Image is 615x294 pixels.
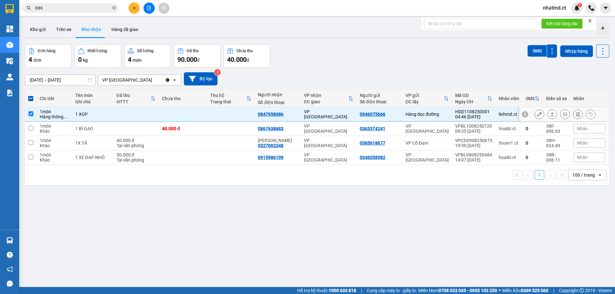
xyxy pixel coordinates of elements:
[38,49,55,53] div: Đơn hàng
[210,99,247,104] div: Trạng thái
[361,287,362,294] span: |
[499,289,501,292] span: ⚪️
[75,99,110,104] div: Ghi chú
[137,49,153,53] div: Số lượng
[603,5,609,11] span: caret-down
[360,155,385,160] div: 0346058982
[25,44,71,68] button: Đơn hàng4đơn
[304,123,353,134] div: VP [GEOGRAPHIC_DATA]
[588,5,594,11] img: phone-icon
[40,152,69,157] div: 1 món
[596,22,609,35] div: Tạo kho hàng mới
[106,22,143,37] button: Hàng đã giao
[452,90,496,107] th: Toggle SortBy
[578,3,582,7] sup: 1
[6,74,13,80] img: warehouse-icon
[579,288,584,293] span: copyright
[40,114,69,119] div: Hàng thông thường
[406,99,444,104] div: ĐC lấy
[455,123,492,129] div: VPBL1008250720
[40,123,69,129] div: 1 món
[128,3,140,14] button: plus
[360,99,399,104] div: Số điện thoại
[75,155,110,160] div: 1 XE ĐẠP NHỎ
[588,19,592,23] span: close
[546,152,567,163] div: 38B-006.11
[174,44,220,68] button: Đã thu90.000đ
[522,90,543,107] th: Toggle SortBy
[162,126,204,131] div: 40.000 đ
[578,3,581,7] span: 1
[560,45,593,57] button: Nhập hàng
[117,157,156,163] div: Tại văn phòng
[258,155,283,160] div: 0915986109
[236,49,253,53] div: Chưa thu
[133,58,142,63] span: món
[499,140,519,146] div: thoan1.ct
[161,6,166,10] span: aim
[546,138,567,148] div: 38H-024.49
[455,143,492,148] div: 19:50 [DATE]
[546,20,578,27] span: Kết nối tổng đài
[304,99,348,104] div: ĐC giao
[6,90,13,96] img: solution-icon
[526,155,540,160] div: 0
[360,126,385,131] div: 0363374241
[304,93,348,98] div: VP nhận
[424,19,536,29] input: Nhập số tổng đài
[197,58,200,63] span: đ
[75,140,110,146] div: 1X TĂ
[538,4,571,12] span: nhatmd.ct
[63,114,67,119] span: ...
[247,58,249,63] span: đ
[165,77,170,83] svg: Clear value
[27,6,31,10] span: search
[297,287,356,294] span: Hỗ trợ kỹ thuật:
[75,112,110,117] div: 1 XOP
[7,252,13,258] span: question-circle
[40,143,69,148] div: Khác
[553,287,554,294] span: |
[258,138,298,143] div: C Thanh
[258,126,283,131] div: 0867638683
[402,90,452,107] th: Toggle SortBy
[25,75,95,85] input: Select a date range.
[577,140,588,146] span: Nhãn
[439,288,497,293] strong: 0708 023 035 - 0935 103 250
[455,114,492,119] div: 04:46 [DATE]
[577,155,588,160] span: Nhãn
[210,93,247,98] div: Thu hộ
[455,93,487,98] div: Mã GD
[187,49,199,53] div: Đã thu
[40,157,69,163] div: Khác
[40,109,69,114] div: 1 món
[546,96,567,101] div: Biển số xe
[158,3,169,14] button: aim
[207,90,255,107] th: Toggle SortBy
[117,138,156,143] div: 40.000 đ
[172,77,177,83] svg: open
[7,281,13,287] span: message
[132,6,136,10] span: plus
[301,90,357,107] th: Toggle SortBy
[184,72,217,85] button: Bộ lọc
[6,58,13,64] img: warehouse-icon
[526,96,535,101] div: SMS
[547,109,557,119] div: Giao hàng
[29,56,32,63] span: 4
[499,112,519,117] div: linhmd.ct
[455,109,492,114] div: HDD1108250001
[406,123,449,134] div: VP [GEOGRAPHIC_DATA]
[573,96,605,101] div: Nhãn
[113,90,159,107] th: Toggle SortBy
[258,112,283,117] div: 0847958686
[87,49,107,53] div: Khối lượng
[304,138,353,148] div: VP [GEOGRAPHIC_DATA]
[214,69,221,75] sup: 3
[360,140,385,146] div: 0385618677
[117,152,156,157] div: 50.000 đ
[455,138,492,143] div: VPCD0908250673
[499,96,519,101] div: Nhân viên
[33,58,41,63] span: đơn
[143,3,155,14] button: file-add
